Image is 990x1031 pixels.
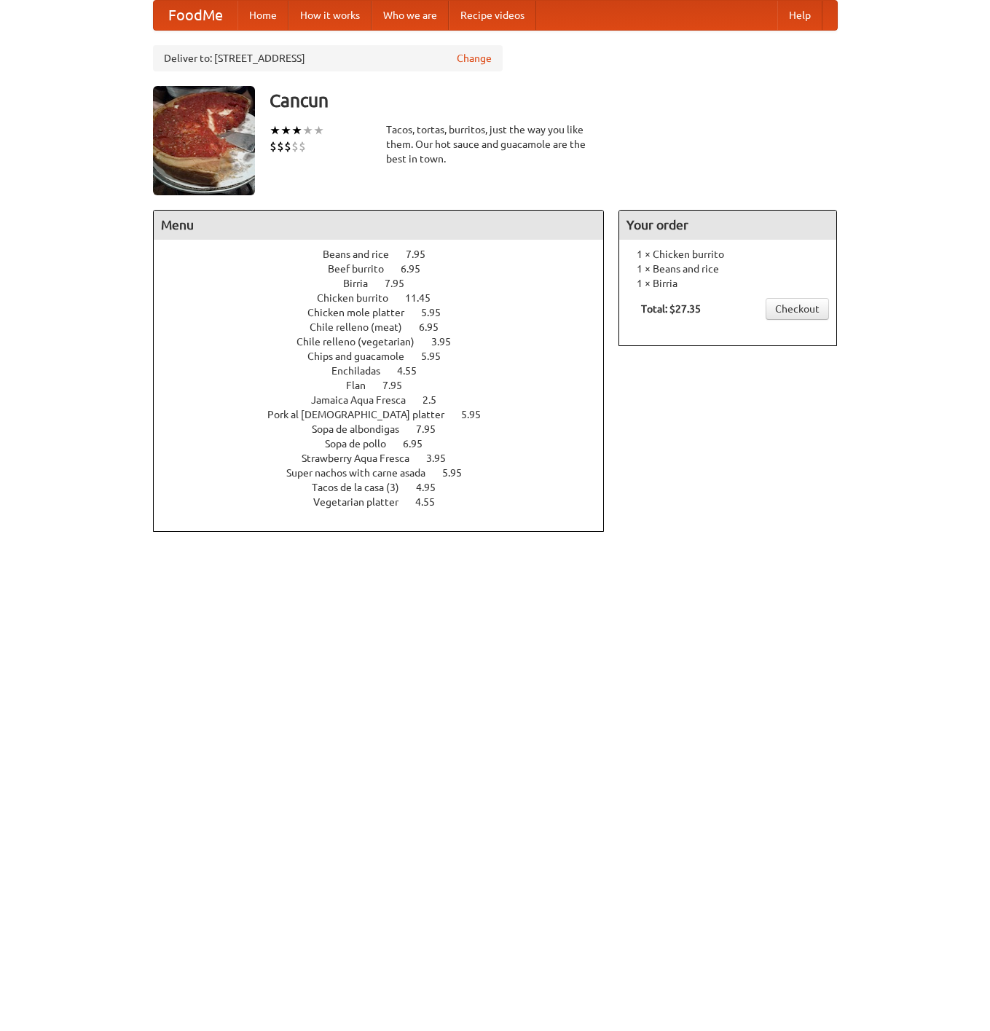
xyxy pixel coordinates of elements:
[457,51,492,66] a: Change
[385,278,419,289] span: 7.95
[766,298,829,320] a: Checkout
[237,1,288,30] a: Home
[270,86,838,115] h3: Cancun
[461,409,495,420] span: 5.95
[267,409,508,420] a: Pork al [DEMOGRAPHIC_DATA] platter 5.95
[331,365,395,377] span: Enchiladas
[310,321,417,333] span: Chile relleno (meat)
[343,278,382,289] span: Birria
[270,138,277,154] li: $
[619,211,836,240] h4: Your order
[302,452,424,464] span: Strawberry Aqua Fresca
[302,452,473,464] a: Strawberry Aqua Fresca 3.95
[626,262,829,276] li: 1 × Beans and rice
[641,303,701,315] b: Total: $27.35
[317,292,403,304] span: Chicken burrito
[317,292,457,304] a: Chicken burrito 11.45
[313,496,462,508] a: Vegetarian platter 4.55
[311,394,420,406] span: Jamaica Aqua Fresca
[416,423,450,435] span: 7.95
[401,263,435,275] span: 6.95
[296,336,478,348] a: Chile relleno (vegetarian) 3.95
[312,482,463,493] a: Tacos de la casa (3) 4.95
[421,350,455,362] span: 5.95
[312,423,414,435] span: Sopa de albondigas
[328,263,398,275] span: Beef burrito
[267,409,459,420] span: Pork al [DEMOGRAPHIC_DATA] platter
[416,482,450,493] span: 4.95
[307,307,419,318] span: Chicken mole platter
[307,350,468,362] a: Chips and guacamole 5.95
[302,122,313,138] li: ★
[323,248,404,260] span: Beans and rice
[307,350,419,362] span: Chips and guacamole
[405,292,445,304] span: 11.45
[284,138,291,154] li: $
[153,86,255,195] img: angular.jpg
[325,438,401,450] span: Sopa de pollo
[154,211,604,240] h4: Menu
[406,248,440,260] span: 7.95
[372,1,449,30] a: Who we are
[397,365,431,377] span: 4.55
[421,307,455,318] span: 5.95
[277,138,284,154] li: $
[291,138,299,154] li: $
[312,423,463,435] a: Sopa de albondigas 7.95
[403,438,437,450] span: 6.95
[431,336,465,348] span: 3.95
[286,467,440,479] span: Super nachos with carne asada
[449,1,536,30] a: Recipe videos
[382,380,417,391] span: 7.95
[346,380,429,391] a: Flan 7.95
[291,122,302,138] li: ★
[346,380,380,391] span: Flan
[310,321,465,333] a: Chile relleno (meat) 6.95
[423,394,451,406] span: 2.5
[386,122,605,166] div: Tacos, tortas, burritos, just the way you like them. Our hot sauce and guacamole are the best in ...
[343,278,431,289] a: Birria 7.95
[312,482,414,493] span: Tacos de la casa (3)
[419,321,453,333] span: 6.95
[328,263,447,275] a: Beef burrito 6.95
[626,276,829,291] li: 1 × Birria
[626,247,829,262] li: 1 × Chicken burrito
[153,45,503,71] div: Deliver to: [STREET_ADDRESS]
[296,336,429,348] span: Chile relleno (vegetarian)
[307,307,468,318] a: Chicken mole platter 5.95
[323,248,452,260] a: Beans and rice 7.95
[311,394,463,406] a: Jamaica Aqua Fresca 2.5
[280,122,291,138] li: ★
[288,1,372,30] a: How it works
[442,467,476,479] span: 5.95
[325,438,449,450] a: Sopa de pollo 6.95
[777,1,822,30] a: Help
[331,365,444,377] a: Enchiladas 4.55
[270,122,280,138] li: ★
[313,496,413,508] span: Vegetarian platter
[299,138,306,154] li: $
[313,122,324,138] li: ★
[415,496,449,508] span: 4.55
[286,467,489,479] a: Super nachos with carne asada 5.95
[154,1,237,30] a: FoodMe
[426,452,460,464] span: 3.95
